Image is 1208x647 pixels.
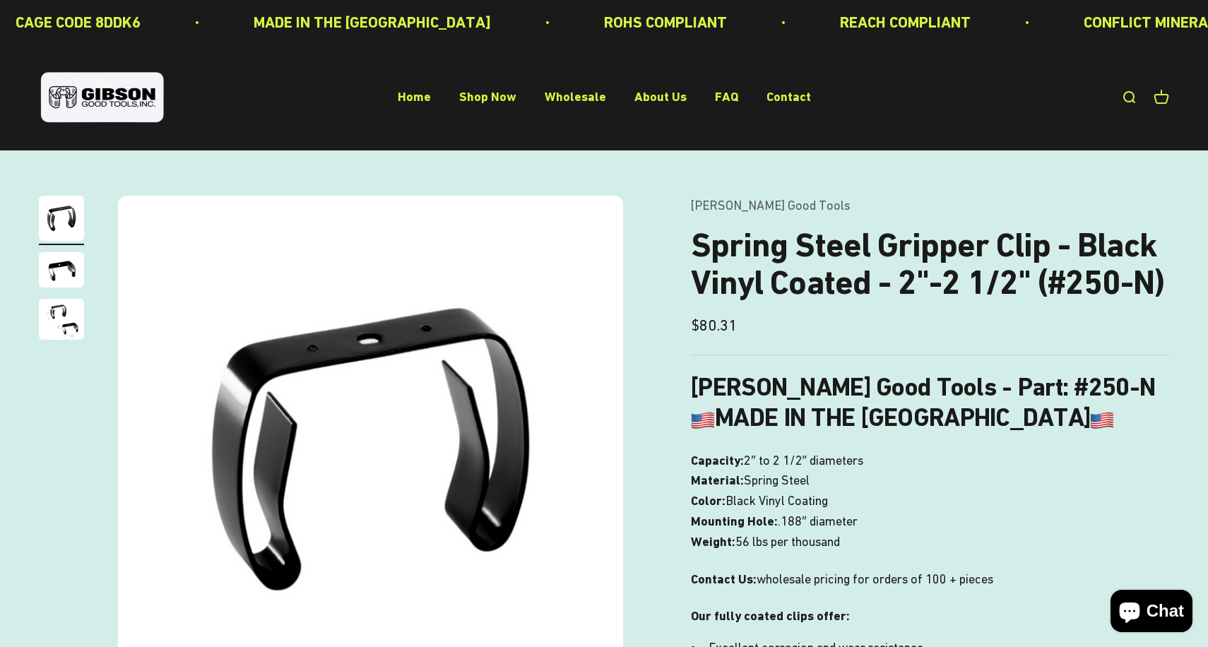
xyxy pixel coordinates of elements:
img: close up of a spring steel gripper clip, tool clip, durable, secure holding, Excellent corrosion ... [39,252,84,287]
strong: Contact Us: [691,571,757,586]
p: ROHS COMPLIANT [604,10,727,35]
b: Color: [691,493,726,508]
inbox-online-store-chat: Shopify online store chat [1106,590,1197,636]
p: REACH COMPLIANT [840,10,971,35]
a: About Us [634,90,687,105]
a: Shop Now [459,90,516,105]
img: Gripper clip, made & shipped from the USA! [39,196,84,241]
h1: Spring Steel Gripper Clip - Black Vinyl Coated - 2"-2 1/2" (#250-N) [691,227,1169,302]
button: Go to item 3 [39,299,84,344]
span: Black Vinyl Coating [726,491,828,511]
b: Weight: [691,534,735,549]
a: Contact [766,90,811,105]
button: Go to item 1 [39,196,84,245]
a: [PERSON_NAME] Good Tools [691,198,850,213]
span: 56 lbs per thousand [735,532,840,552]
b: Material: [691,473,744,487]
a: Wholesale [545,90,606,105]
p: MADE IN THE [GEOGRAPHIC_DATA] [254,10,491,35]
p: CAGE CODE 8DDK6 [16,10,141,35]
b: MADE IN THE [GEOGRAPHIC_DATA] [691,403,1114,432]
b: Capacity: [691,453,744,468]
b: [PERSON_NAME] Good Tools - Part: #250-N [691,372,1155,402]
button: Go to item 2 [39,252,84,292]
strong: Our fully coated clips offer: [691,608,850,623]
sale-price: $80.31 [691,313,737,338]
img: close up of a spring steel gripper clip, tool clip, durable, secure holding, Excellent corrosion ... [39,299,84,340]
span: 2″ to 2 1/2″ diameters [744,451,863,471]
b: Mounting Hole: [691,514,778,528]
a: FAQ [715,90,738,105]
a: Home [398,90,431,105]
p: wholesale pricing for orders of 100 + pieces [691,569,1169,590]
span: .188″ diameter [778,511,857,532]
span: Spring Steel [744,470,810,491]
